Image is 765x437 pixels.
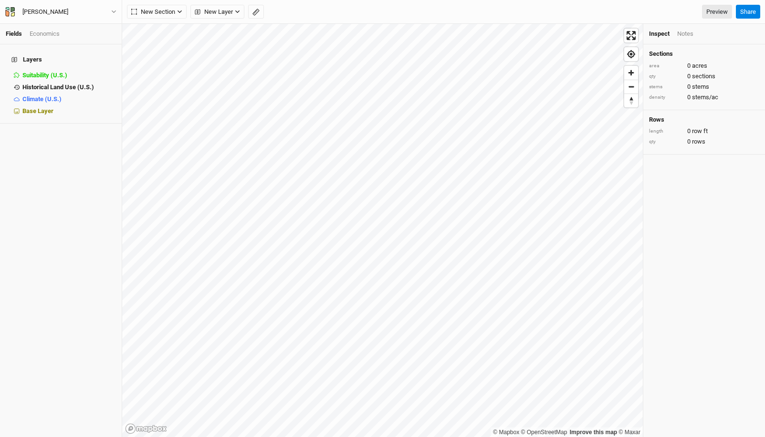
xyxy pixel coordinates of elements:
[22,83,116,91] div: Historical Land Use (U.S.)
[692,127,708,135] span: row ft
[6,50,116,69] h4: Layers
[624,66,638,80] button: Zoom in
[22,72,116,79] div: Suitability (U.S.)
[649,50,759,58] h4: Sections
[692,72,715,81] span: sections
[624,47,638,61] button: Find my location
[131,7,175,17] span: New Section
[649,30,670,38] div: Inspect
[6,30,22,37] a: Fields
[122,24,643,437] canvas: Map
[649,83,682,91] div: stems
[22,72,67,79] span: Suitability (U.S.)
[521,429,567,436] a: OpenStreetMap
[624,29,638,42] button: Enter fullscreen
[649,116,759,124] h4: Rows
[22,95,116,103] div: Climate (U.S.)
[22,107,116,115] div: Base Layer
[618,429,640,436] a: Maxar
[5,7,117,17] button: [PERSON_NAME]
[248,5,264,19] button: Shortcut: M
[692,83,709,91] span: stems
[702,5,732,19] a: Preview
[190,5,244,19] button: New Layer
[649,127,759,135] div: 0
[493,429,519,436] a: Mapbox
[736,5,760,19] button: Share
[22,7,68,17] div: [PERSON_NAME]
[649,73,682,80] div: qty
[649,72,759,81] div: 0
[692,93,718,102] span: stems/ac
[649,93,759,102] div: 0
[649,94,682,101] div: density
[570,429,617,436] a: Improve this map
[649,62,682,70] div: area
[624,94,638,107] button: Reset bearing to north
[22,83,94,91] span: Historical Land Use (U.S.)
[649,137,759,146] div: 0
[677,30,693,38] div: Notes
[649,62,759,70] div: 0
[692,62,707,70] span: acres
[692,137,705,146] span: rows
[127,5,187,19] button: New Section
[195,7,233,17] span: New Layer
[30,30,60,38] div: Economics
[22,107,53,114] span: Base Layer
[624,80,638,94] button: Zoom out
[22,95,62,103] span: Climate (U.S.)
[125,423,167,434] a: Mapbox logo
[649,128,682,135] div: length
[649,138,682,146] div: qty
[22,7,68,17] div: Charles Sasscer
[649,83,759,91] div: 0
